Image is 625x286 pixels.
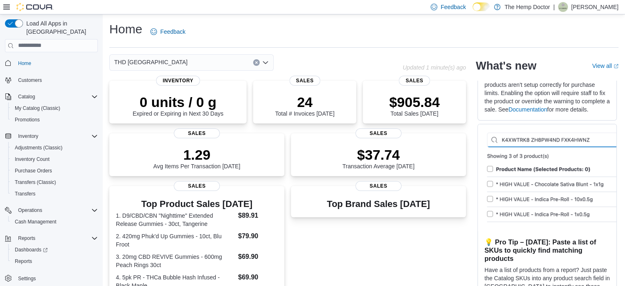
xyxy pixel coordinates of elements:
[12,115,98,125] span: Promotions
[484,56,610,114] p: The v1.30.1 release includes a valuable new General Setting, ' ', which prevents sales when produ...
[8,165,101,177] button: Purchase Orders
[355,128,401,138] span: Sales
[15,58,35,68] a: Home
[12,177,98,187] span: Transfers (Classic)
[8,216,101,228] button: Cash Management
[476,59,536,72] h2: What's new
[484,238,610,263] h3: 💡 Pro Tip – [DATE]: Paste a list of SKUs to quickly find matching products
[8,114,101,126] button: Promotions
[592,63,618,69] a: View allExternal link
[262,59,269,66] button: Open list of options
[15,144,62,151] span: Adjustments (Classic)
[15,75,45,85] a: Customers
[15,205,46,215] button: Operations
[289,76,320,86] span: Sales
[15,92,98,102] span: Catalog
[2,272,101,284] button: Settings
[553,2,555,12] p: |
[15,167,52,174] span: Purchase Orders
[15,274,39,284] a: Settings
[15,273,98,283] span: Settings
[238,272,277,282] dd: $69.90
[147,23,189,40] a: Feedback
[12,154,53,164] a: Inventory Count
[238,211,277,221] dd: $89.91
[8,142,101,153] button: Adjustments (Classic)
[114,57,187,67] span: THD [GEOGRAPHIC_DATA]
[8,256,101,267] button: Reports
[2,233,101,244] button: Reports
[571,2,618,12] p: [PERSON_NAME]
[275,94,334,110] p: 24
[342,146,415,170] div: Transaction Average [DATE]
[8,244,101,256] a: Dashboards
[18,133,38,140] span: Inventory
[116,232,235,249] dt: 2. 420mg Phuk'd Up Gummies - 10ct, Blu Froot
[12,189,39,199] a: Transfers
[18,60,31,67] span: Home
[12,189,98,199] span: Transfers
[15,205,98,215] span: Operations
[473,11,473,12] span: Dark Mode
[15,131,98,141] span: Inventory
[275,94,334,117] div: Total # Invoices [DATE]
[389,94,440,110] p: $905.84
[15,179,56,186] span: Transfers (Classic)
[160,28,185,36] span: Feedback
[18,235,35,242] span: Reports
[15,105,60,112] span: My Catalog (Classic)
[440,3,466,11] span: Feedback
[8,177,101,188] button: Transfers (Classic)
[12,143,98,153] span: Adjustments (Classic)
[558,2,568,12] div: Richard Satterfield
[12,177,59,187] a: Transfers (Classic)
[15,58,98,68] span: Home
[153,146,240,170] div: Avg Items Per Transaction [DATE]
[23,19,98,36] span: Load All Apps in [GEOGRAPHIC_DATA]
[15,233,98,243] span: Reports
[8,153,101,165] button: Inventory Count
[12,256,35,266] a: Reports
[2,91,101,102] button: Catalog
[15,233,39,243] button: Reports
[15,156,50,163] span: Inventory Count
[116,199,278,209] h3: Top Product Sales [DATE]
[473,2,490,11] input: Dark Mode
[2,74,101,86] button: Customers
[116,253,235,269] dt: 3. 20mg CBD REVIVE Gummies - 600mg Peach Rings 30ct
[399,76,430,86] span: Sales
[12,103,98,113] span: My Catalog (Classic)
[133,94,224,117] div: Expired or Expiring in Next 30 Days
[342,146,415,163] p: $37.74
[2,205,101,216] button: Operations
[12,245,98,255] span: Dashboards
[15,219,56,225] span: Cash Management
[15,131,42,141] button: Inventory
[389,94,440,117] div: Total Sales [DATE]
[12,245,51,255] a: Dashboards
[12,143,66,153] a: Adjustments (Classic)
[16,3,53,11] img: Cova
[15,116,40,123] span: Promotions
[12,115,43,125] a: Promotions
[18,77,42,84] span: Customers
[156,76,200,86] span: Inventory
[18,207,42,214] span: Operations
[403,64,466,71] p: Updated 1 minute(s) ago
[505,2,550,12] p: The Hemp Doctor
[238,231,277,241] dd: $79.90
[133,94,224,110] p: 0 units / 0 g
[153,146,240,163] p: 1.29
[116,212,235,228] dt: 1. D9/CBD/CBN "Nighttime" Extended Release Gummies - 30ct, Tangerine
[15,246,48,253] span: Dashboards
[613,64,618,69] svg: External link
[2,130,101,142] button: Inventory
[174,128,220,138] span: Sales
[12,217,60,227] a: Cash Management
[12,166,55,176] a: Purchase Orders
[15,75,98,85] span: Customers
[12,154,98,164] span: Inventory Count
[12,166,98,176] span: Purchase Orders
[15,92,38,102] button: Catalog
[8,102,101,114] button: My Catalog (Classic)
